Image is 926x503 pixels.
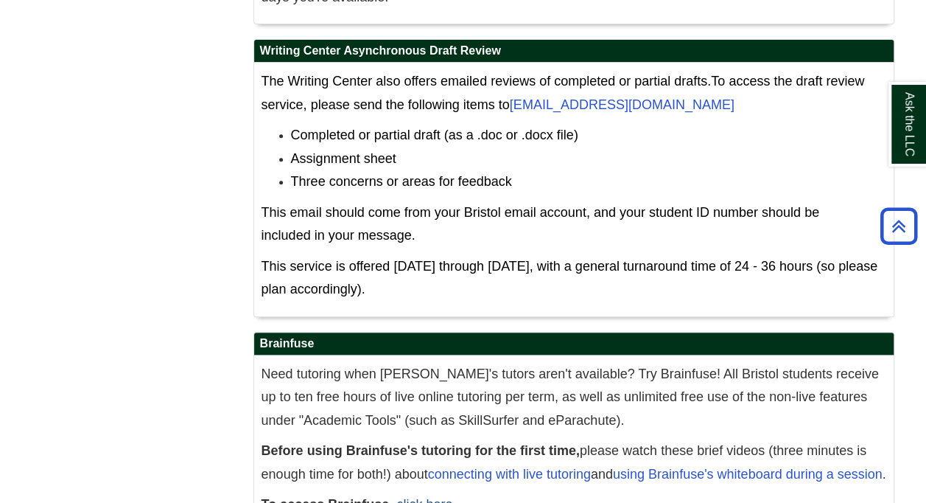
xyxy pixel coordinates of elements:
span: Completed or partial draft (as a .doc or .docx file) [291,128,578,142]
a: connecting with live tutoring [428,467,591,482]
span: please watch these brief videos (three minutes is enough time for both!) about and . [262,443,886,482]
span: The Writing Center also offers emailed reviews of completed or partial drafts. [262,74,712,89]
a: using Brainfuse's whiteboard during a session [613,467,883,482]
span: Three concerns or areas for feedback [291,174,512,189]
span: Assignment sheet [291,151,396,166]
strong: Before using Brainfuse's tutoring for the first time, [262,443,580,458]
span: This email should come from your Bristol email account, and your student ID number should be incl... [262,205,819,243]
h2: Writing Center Asynchronous Draft Review [254,40,894,63]
h2: Brainfuse [254,333,894,355]
span: Need tutoring when [PERSON_NAME]'s tutors aren't available? Try Brainfuse! All Bristol students r... [262,367,879,428]
span: To access the draft review service, please send the following items to [262,74,865,112]
a: Back to Top [875,216,922,236]
a: [EMAIL_ADDRESS][DOMAIN_NAME] [510,97,734,112]
span: This service is offered [DATE] through [DATE], with a general turnaround time of 24 - 36 hours (s... [262,259,877,297]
